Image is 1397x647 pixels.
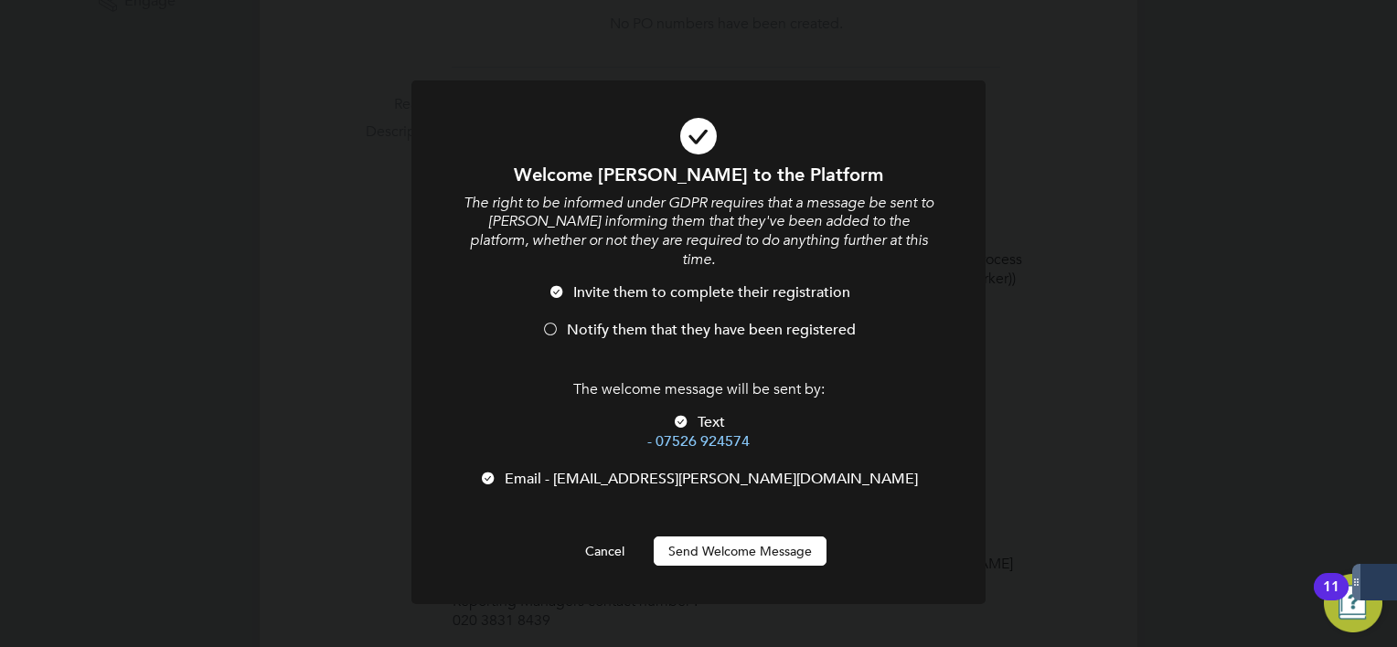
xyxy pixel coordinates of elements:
i: The right to be informed under GDPR requires that a message be sent to [PERSON_NAME] informing th... [464,194,933,269]
span: Notify them that they have been registered [567,321,856,339]
h1: Welcome [PERSON_NAME] to the Platform [461,163,936,186]
button: Open Resource Center, 11 new notifications [1324,574,1382,632]
a: Call via 8x8 [647,432,750,451]
span: Text [461,413,936,451]
p: The welcome message will be sent by: [461,380,936,399]
button: Cancel [571,536,639,566]
div: 11 [1323,587,1339,610]
span: Email - [EMAIL_ADDRESS][PERSON_NAME][DOMAIN_NAME] [505,470,918,488]
span: Invite them to complete their registration [573,283,850,302]
button: Send Welcome Message [654,536,826,566]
